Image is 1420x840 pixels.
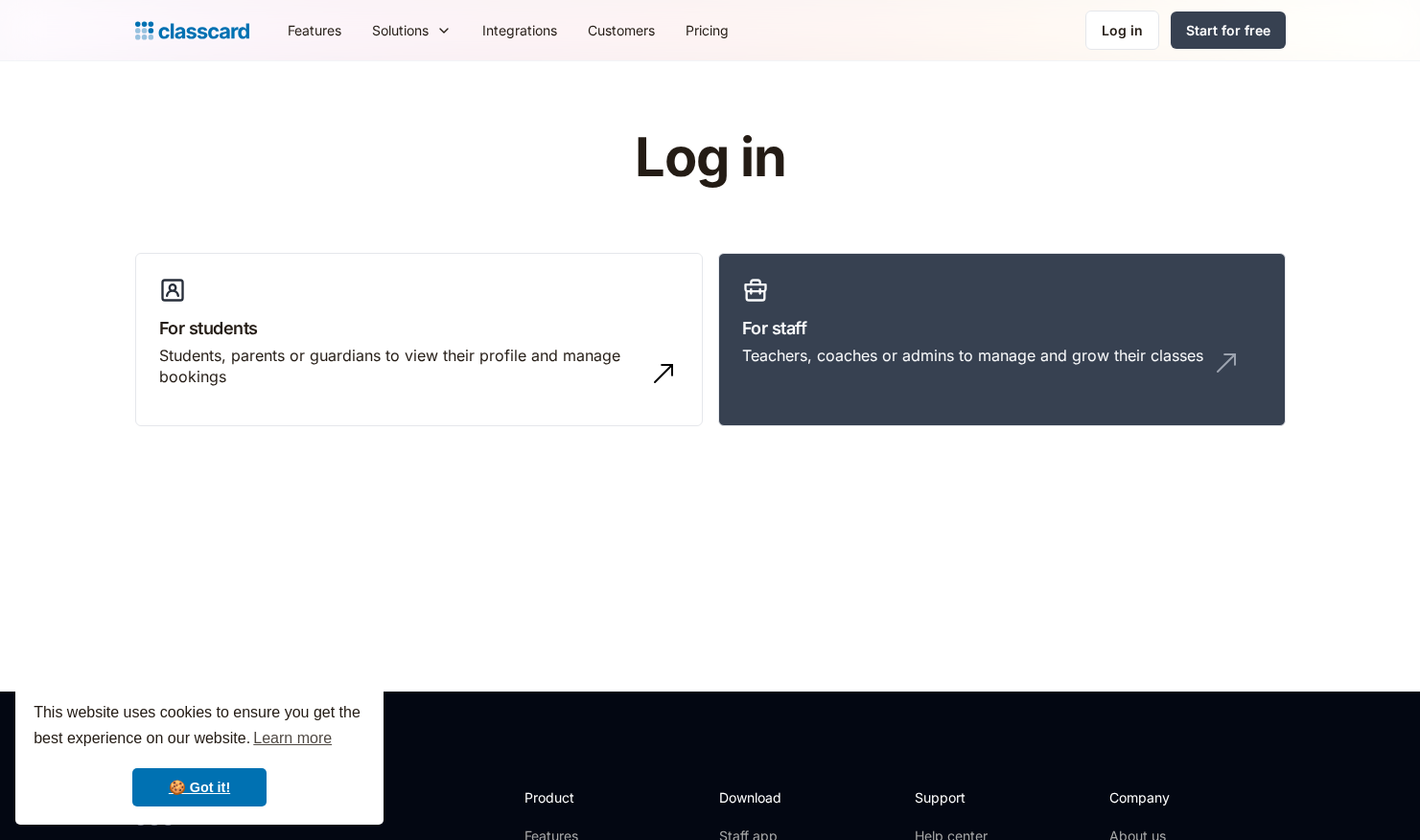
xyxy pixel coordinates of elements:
[135,253,703,427] a: For studentsStudents, parents or guardians to view their profile and manage bookings
[572,9,670,52] a: Customers
[406,128,1014,188] h1: Log in
[718,253,1286,427] a: For staffTeachers, coaches or admins to manage and grow their classes
[357,9,467,52] div: Solutions
[135,17,249,44] a: Logo
[1102,20,1143,40] div: Log in
[15,683,384,825] div: cookieconsent
[1085,11,1159,50] a: Log in
[1186,20,1270,40] div: Start for free
[272,9,357,52] a: Features
[159,315,679,341] h3: For students
[34,701,365,753] span: This website uses cookies to ensure you get the best experience on our website.
[372,20,429,40] div: Solutions
[250,724,335,753] a: learn more about cookies
[742,315,1262,341] h3: For staff
[1171,11,1286,49] a: Start for free
[670,9,744,52] a: Pricing
[132,768,267,806] a: dismiss cookie message
[719,787,798,807] h2: Download
[1109,787,1237,807] h2: Company
[915,787,992,807] h2: Support
[467,9,572,52] a: Integrations
[742,345,1203,366] div: Teachers, coaches or admins to manage and grow their classes
[159,345,640,388] div: Students, parents or guardians to view their profile and manage bookings
[524,787,627,807] h2: Product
